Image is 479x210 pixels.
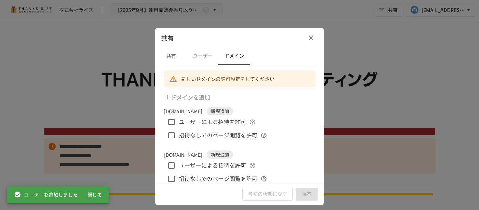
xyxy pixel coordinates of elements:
button: 閉じる [83,188,106,201]
span: 招待なしでのページ閲覧を許可 [179,174,257,183]
span: 招待なしでのページ閲覧を許可 [179,131,257,140]
span: 新規追加 [207,108,233,115]
div: ユーザーを追加しました [14,188,78,201]
p: [DOMAIN_NAME] [164,107,202,115]
div: 新しいドメインの許可設定をしてください。 [181,73,279,85]
button: ドメインを追加 [162,90,213,104]
span: 新規追加 [207,151,233,158]
span: ユーザーによる招待を許可 [179,161,246,170]
button: 共有 [155,48,187,65]
div: 共有 [155,28,324,48]
p: [DOMAIN_NAME] [164,151,202,158]
button: ドメイン [218,48,250,65]
button: ユーザー [187,48,218,65]
span: ユーザーによる招待を許可 [179,117,246,127]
